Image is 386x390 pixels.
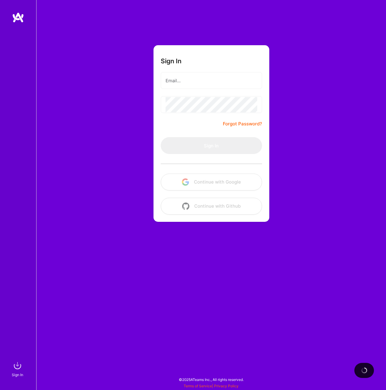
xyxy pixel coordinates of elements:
a: Privacy Policy [214,384,239,388]
input: Email... [166,73,257,88]
div: Sign In [12,372,23,378]
img: logo [12,12,24,23]
a: sign inSign In [13,360,24,378]
img: icon [182,178,189,186]
button: Continue with Github [161,198,262,215]
button: Continue with Google [161,174,262,190]
span: | [184,384,239,388]
img: sign in [11,360,24,372]
h3: Sign In [161,57,182,65]
a: Terms of Service [184,384,212,388]
img: loading [361,367,368,374]
a: Forgot Password? [223,120,262,127]
div: © 2025 ATeams Inc., All rights reserved. [36,372,386,387]
img: icon [182,203,189,210]
button: Sign In [161,137,262,154]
